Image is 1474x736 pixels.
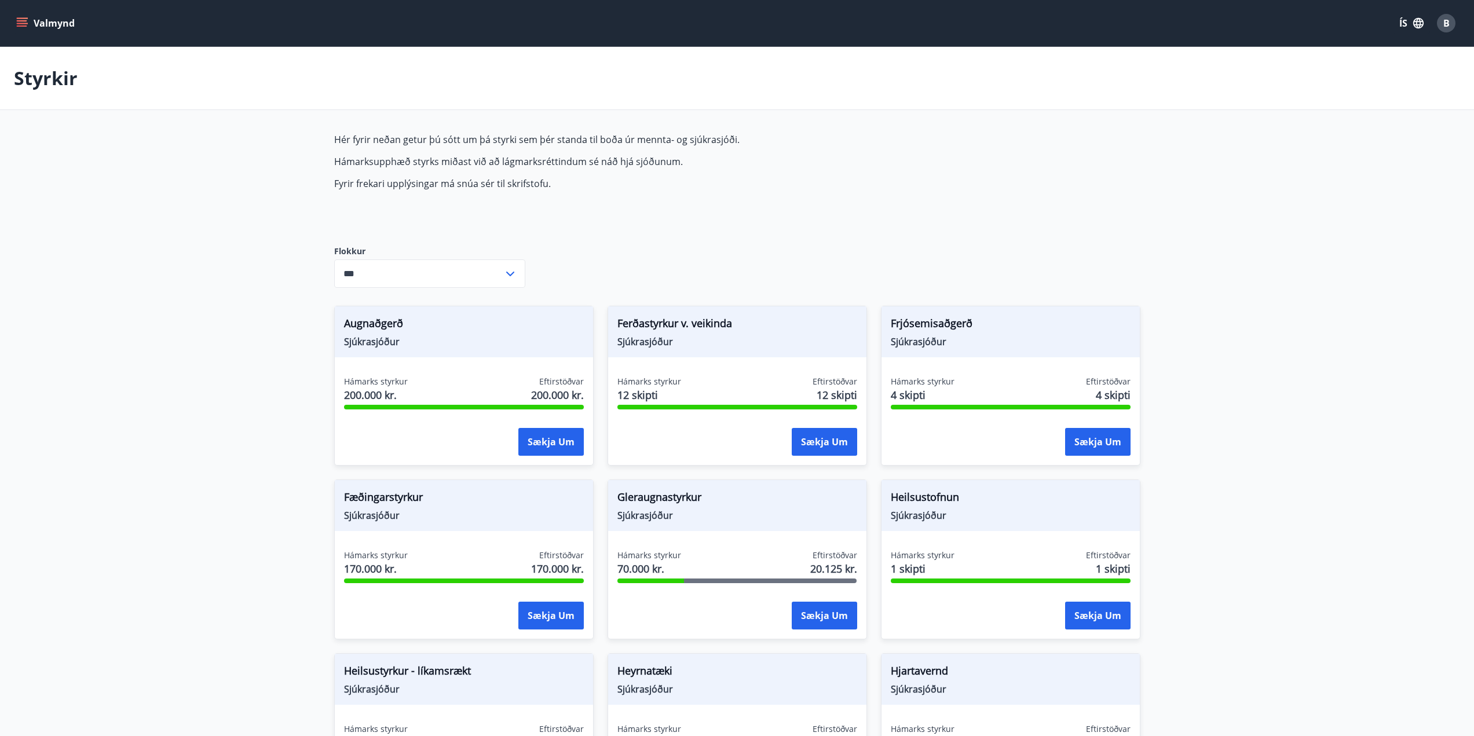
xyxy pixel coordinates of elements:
[1086,376,1131,387] span: Eftirstöðvar
[891,663,1131,683] span: Hjartavernd
[891,561,954,576] span: 1 skipti
[1432,9,1460,37] button: B
[617,683,857,695] span: Sjúkrasjóður
[617,509,857,522] span: Sjúkrasjóður
[531,561,584,576] span: 170.000 kr.
[1065,428,1131,456] button: Sækja um
[817,387,857,402] span: 12 skipti
[1065,602,1131,629] button: Sækja um
[344,376,408,387] span: Hámarks styrkur
[539,376,584,387] span: Eftirstöðvar
[344,723,408,735] span: Hámarks styrkur
[1086,550,1131,561] span: Eftirstöðvar
[14,65,78,91] p: Styrkir
[344,683,584,695] span: Sjúkrasjóður
[617,561,681,576] span: 70.000 kr.
[617,550,681,561] span: Hámarks styrkur
[334,133,881,146] p: Hér fyrir neðan getur þú sótt um þá styrki sem þér standa til boða úr mennta- og sjúkrasjóði.
[617,387,681,402] span: 12 skipti
[813,550,857,561] span: Eftirstöðvar
[344,509,584,522] span: Sjúkrasjóður
[344,335,584,348] span: Sjúkrasjóður
[334,246,525,257] label: Flokkur
[891,387,954,402] span: 4 skipti
[344,316,584,335] span: Augnaðgerð
[617,489,857,509] span: Gleraugnastyrkur
[1086,723,1131,735] span: Eftirstöðvar
[891,489,1131,509] span: Heilsustofnun
[617,723,681,735] span: Hámarks styrkur
[539,723,584,735] span: Eftirstöðvar
[792,428,857,456] button: Sækja um
[1096,387,1131,402] span: 4 skipti
[891,509,1131,522] span: Sjúkrasjóður
[344,561,408,576] span: 170.000 kr.
[344,550,408,561] span: Hámarks styrkur
[1393,13,1430,34] button: ÍS
[617,316,857,335] span: Ferðastyrkur v. veikinda
[813,376,857,387] span: Eftirstöðvar
[891,723,954,735] span: Hámarks styrkur
[334,155,881,168] p: Hámarksupphæð styrks miðast við að lágmarksréttindum sé náð hjá sjóðunum.
[617,335,857,348] span: Sjúkrasjóður
[891,335,1131,348] span: Sjúkrasjóður
[518,602,584,629] button: Sækja um
[344,663,584,683] span: Heilsustyrkur - líkamsrækt
[891,550,954,561] span: Hámarks styrkur
[334,177,881,190] p: Fyrir frekari upplýsingar má snúa sér til skrifstofu.
[810,561,857,576] span: 20.125 kr.
[891,376,954,387] span: Hámarks styrkur
[344,387,408,402] span: 200.000 kr.
[531,387,584,402] span: 200.000 kr.
[617,663,857,683] span: Heyrnatæki
[344,489,584,509] span: Fæðingarstyrkur
[14,13,79,34] button: menu
[1096,561,1131,576] span: 1 skipti
[518,428,584,456] button: Sækja um
[792,602,857,629] button: Sækja um
[539,550,584,561] span: Eftirstöðvar
[813,723,857,735] span: Eftirstöðvar
[1443,17,1450,30] span: B
[891,683,1131,695] span: Sjúkrasjóður
[891,316,1131,335] span: Frjósemisaðgerð
[617,376,681,387] span: Hámarks styrkur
